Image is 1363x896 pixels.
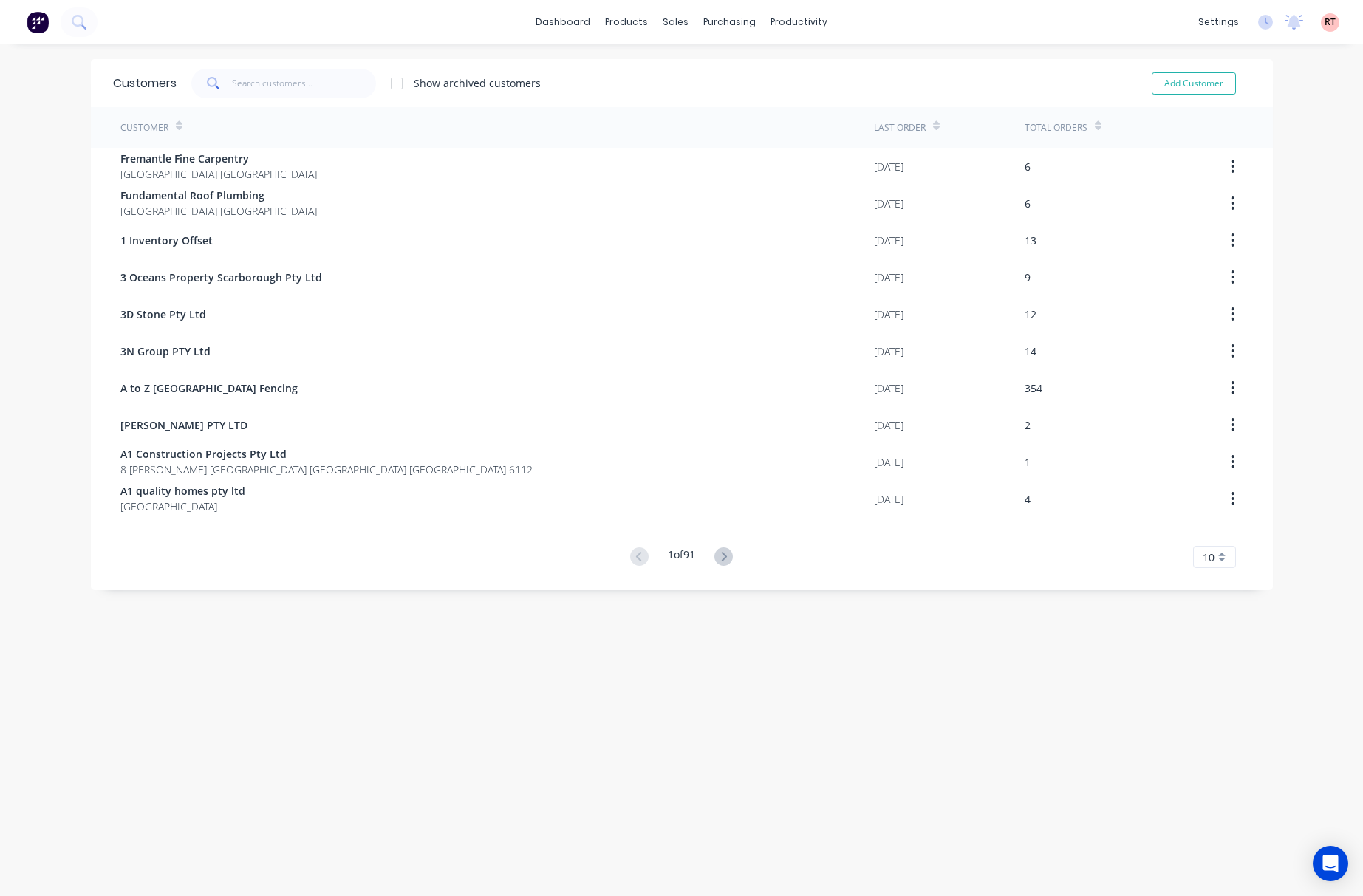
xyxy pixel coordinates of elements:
[113,75,177,92] div: Customers
[874,417,903,433] div: [DATE]
[120,483,245,499] span: A1 quality homes pty ltd
[696,11,763,33] div: purchasing
[1025,159,1031,174] div: 6
[27,11,49,33] img: Factory
[120,380,298,396] span: A to Z [GEOGRAPHIC_DATA] Fencing
[1025,121,1087,134] div: Total Orders
[1325,16,1336,29] span: RT
[874,121,926,134] div: Last Order
[120,121,168,134] div: Customer
[874,491,903,507] div: [DATE]
[598,11,655,33] div: products
[1025,196,1031,211] div: 6
[1025,307,1036,322] div: 12
[1313,846,1348,881] div: Open Intercom Messenger
[120,151,317,166] span: Fremantle Fine Carpentry
[528,11,598,33] a: dashboard
[120,499,245,514] span: [GEOGRAPHIC_DATA]
[874,270,903,285] div: [DATE]
[120,417,247,433] span: [PERSON_NAME] PTY LTD
[874,159,903,174] div: [DATE]
[763,11,835,33] div: productivity
[120,462,533,477] span: 8 [PERSON_NAME] [GEOGRAPHIC_DATA] [GEOGRAPHIC_DATA] [GEOGRAPHIC_DATA] 6112
[874,343,903,359] div: [DATE]
[1025,270,1031,285] div: 9
[120,166,317,182] span: [GEOGRAPHIC_DATA] [GEOGRAPHIC_DATA]
[414,75,541,91] div: Show archived customers
[1025,380,1042,396] div: 354
[120,307,206,322] span: 3D Stone Pty Ltd
[874,454,903,470] div: [DATE]
[120,203,317,219] span: [GEOGRAPHIC_DATA] [GEOGRAPHIC_DATA]
[655,11,696,33] div: sales
[1025,343,1036,359] div: 14
[874,233,903,248] div: [DATE]
[120,446,533,462] span: A1 Construction Projects Pty Ltd
[1025,233,1036,248] div: 13
[668,547,695,568] div: 1 of 91
[1025,454,1031,470] div: 1
[1025,417,1031,433] div: 2
[1025,491,1031,507] div: 4
[120,343,211,359] span: 3N Group PTY Ltd
[120,188,317,203] span: Fundamental Roof Plumbing
[120,233,213,248] span: 1 Inventory Offset
[120,270,322,285] span: 3 Oceans Property Scarborough Pty Ltd
[1152,72,1236,95] button: Add Customer
[874,307,903,322] div: [DATE]
[874,380,903,396] div: [DATE]
[1203,550,1215,565] span: 10
[1191,11,1246,33] div: settings
[874,196,903,211] div: [DATE]
[232,69,376,98] input: Search customers...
